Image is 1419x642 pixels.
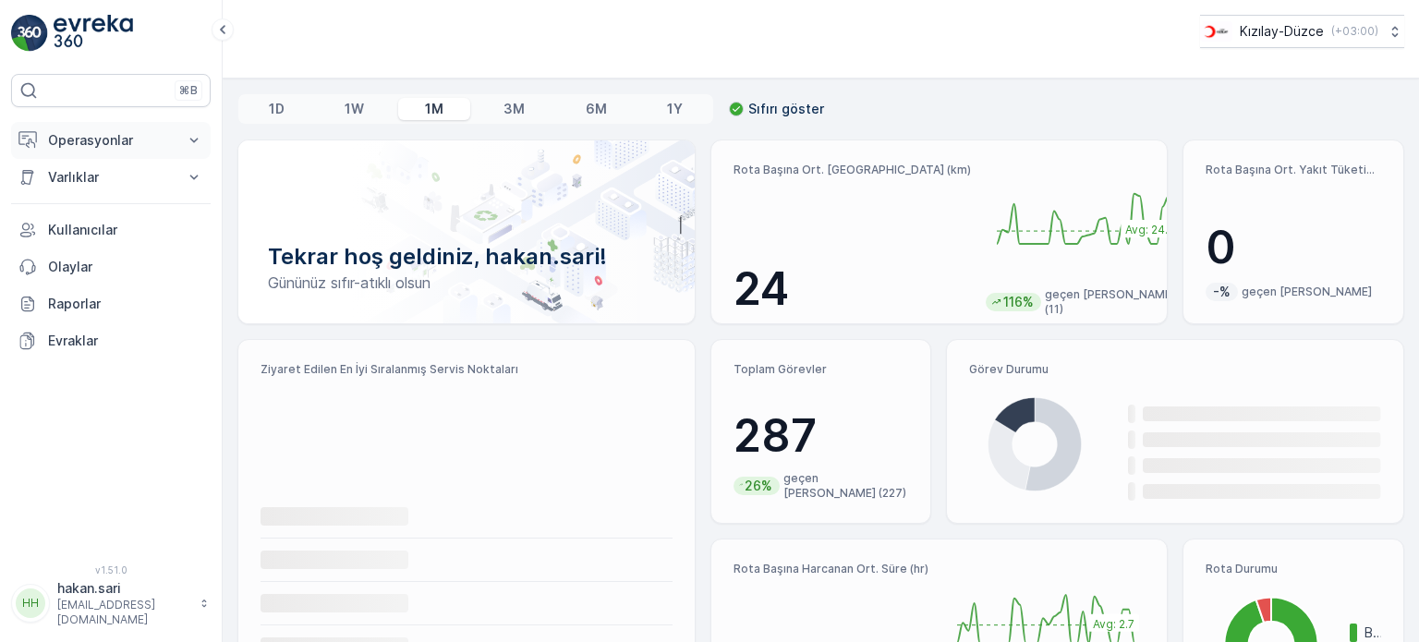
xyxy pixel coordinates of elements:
p: Operasyonlar [48,131,174,150]
p: Olaylar [48,258,203,276]
a: Olaylar [11,248,211,285]
p: geçen [PERSON_NAME] (11) [1045,287,1183,317]
p: Bitmiş [1364,624,1381,642]
p: Sıfırı göster [748,100,824,118]
a: Evraklar [11,322,211,359]
img: logo [11,15,48,52]
p: Kızılay-Düzce [1240,22,1324,41]
p: 0 [1206,220,1381,275]
p: Rota Başına Ort. Yakıt Tüketimi (lt) [1206,163,1381,177]
button: Kızılay-Düzce(+03:00) [1200,15,1404,48]
p: 1W [345,100,364,118]
img: download_svj7U3e.png [1200,21,1232,42]
p: 1Y [667,100,683,118]
p: -% [1211,283,1232,301]
a: Raporlar [11,285,211,322]
button: HHhakan.sari[EMAIL_ADDRESS][DOMAIN_NAME] [11,579,211,627]
p: 3M [503,100,525,118]
p: Rota Durumu [1206,562,1381,576]
p: Gününüz sıfır-atıklı olsun [268,272,665,294]
p: geçen [PERSON_NAME] [1242,285,1372,299]
div: HH [16,588,45,618]
p: 1D [269,100,285,118]
a: Kullanıcılar [11,212,211,248]
p: 287 [734,408,909,464]
p: Raporlar [48,295,203,313]
p: hakan.sari [57,579,190,598]
p: 116% [1001,293,1036,311]
p: 26% [743,477,774,495]
p: Rota Başına Ort. [GEOGRAPHIC_DATA] (km) [734,163,971,177]
p: Rota Başına Harcanan Ort. Süre (hr) [734,562,932,576]
p: ( +03:00 ) [1331,24,1378,39]
p: Evraklar [48,332,203,350]
img: logo_light-DOdMpM7g.png [54,15,133,52]
p: Toplam Görevler [734,362,909,377]
p: geçen [PERSON_NAME] (227) [783,471,908,501]
button: Operasyonlar [11,122,211,159]
p: Ziyaret Edilen En İyi Sıralanmış Servis Noktaları [261,362,673,377]
p: Varlıklar [48,168,174,187]
p: [EMAIL_ADDRESS][DOMAIN_NAME] [57,598,190,627]
button: Varlıklar [11,159,211,196]
p: 6M [586,100,607,118]
p: Tekrar hoş geldiniz, hakan.sari! [268,242,665,272]
p: 1M [425,100,443,118]
p: 24 [734,261,971,317]
p: Kullanıcılar [48,221,203,239]
p: ⌘B [179,83,198,98]
p: Görev Durumu [969,362,1381,377]
span: v 1.51.0 [11,564,211,575]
